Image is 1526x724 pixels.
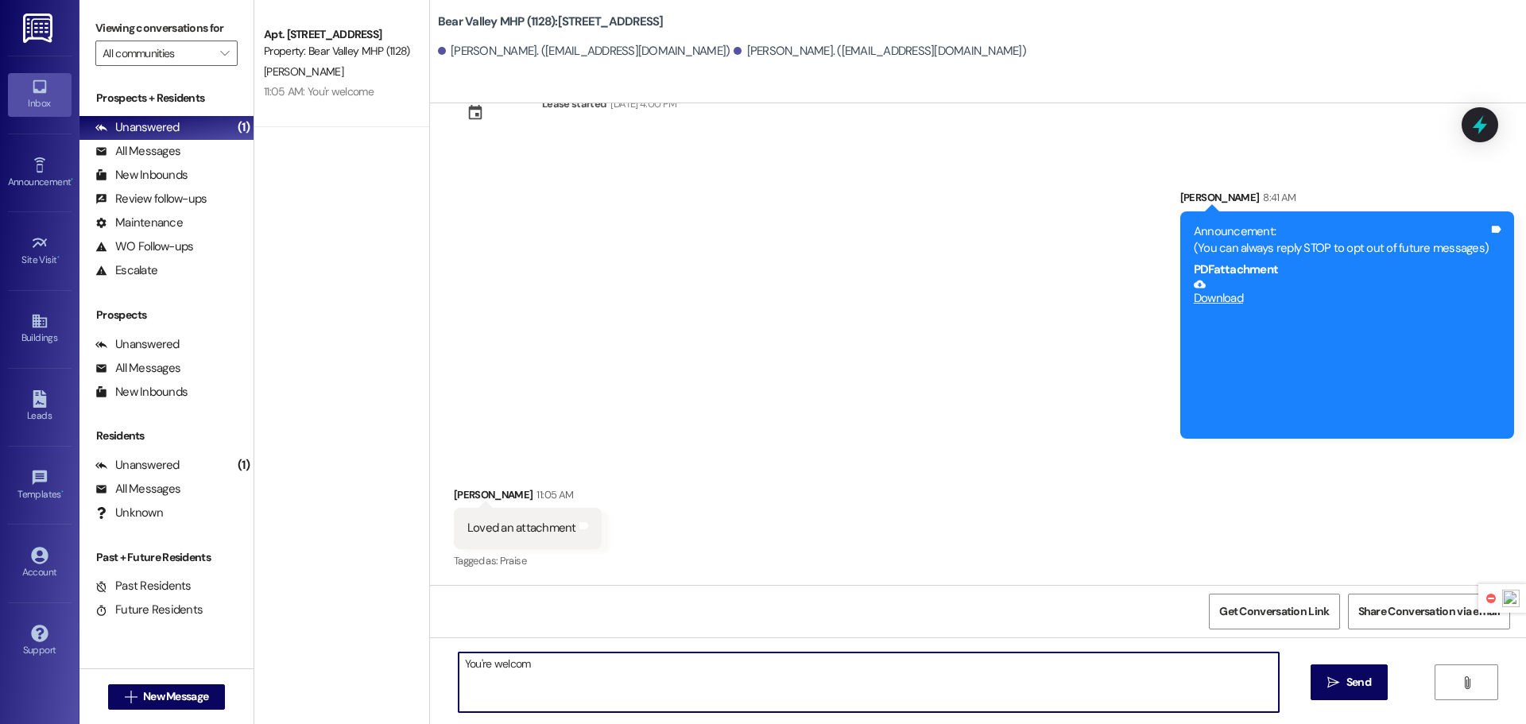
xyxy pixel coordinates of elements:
[1311,664,1388,700] button: Send
[143,688,208,705] span: New Message
[234,115,254,140] div: (1)
[95,602,203,618] div: Future Residents
[95,360,180,377] div: All Messages
[8,385,72,428] a: Leads
[95,238,193,255] div: WO Follow-ups
[1348,594,1510,629] button: Share Conversation via email
[459,652,1279,712] textarea: You're welcom
[1219,603,1329,620] span: Get Conversation Link
[1346,674,1371,691] span: Send
[95,505,163,521] div: Unknown
[95,578,192,594] div: Past Residents
[79,549,254,566] div: Past + Future Residents
[234,453,254,478] div: (1)
[264,26,411,43] div: Apt. [STREET_ADDRESS]
[467,520,576,536] div: Loved an attachment
[454,549,602,572] div: Tagged as:
[533,486,573,503] div: 11:05 AM
[1194,261,1278,277] b: PDF attachment
[542,95,607,112] div: Lease started
[79,307,254,323] div: Prospects
[8,464,72,507] a: Templates •
[8,620,72,663] a: Support
[95,119,180,136] div: Unanswered
[95,16,238,41] label: Viewing conversations for
[95,262,157,279] div: Escalate
[57,252,60,263] span: •
[438,43,730,60] div: [PERSON_NAME]. ([EMAIL_ADDRESS][DOMAIN_NAME])
[61,486,64,498] span: •
[606,95,676,112] div: [DATE] 4:00 PM
[125,691,137,703] i: 
[1461,676,1473,689] i: 
[79,90,254,106] div: Prospects + Residents
[8,230,72,273] a: Site Visit •
[264,43,411,60] div: Property: Bear Valley MHP (1128)
[1327,676,1339,689] i: 
[1358,603,1500,620] span: Share Conversation via email
[438,14,664,30] b: Bear Valley MHP (1128): [STREET_ADDRESS]
[500,554,526,567] span: Praise
[108,684,226,710] button: New Message
[95,336,180,353] div: Unanswered
[79,428,254,444] div: Residents
[1194,308,1432,427] iframe: Download https://res.cloudinary.com/residesk/image/upload/v1756309092/user-uploads/4624-175630909...
[8,542,72,585] a: Account
[1259,189,1296,206] div: 8:41 AM
[95,481,180,498] div: All Messages
[734,43,1026,60] div: [PERSON_NAME]. ([EMAIL_ADDRESS][DOMAIN_NAME])
[454,486,602,509] div: [PERSON_NAME]
[95,384,188,401] div: New Inbounds
[264,64,343,79] span: [PERSON_NAME]
[1194,278,1489,306] a: Download
[95,167,188,184] div: New Inbounds
[220,47,229,60] i: 
[95,457,180,474] div: Unanswered
[264,84,374,99] div: 11:05 AM: You'r welcome
[1194,223,1489,257] div: Announcement: (You can always reply STOP to opt out of future messages)
[1209,594,1339,629] button: Get Conversation Link
[103,41,212,66] input: All communities
[23,14,56,43] img: ResiDesk Logo
[1180,189,1514,211] div: [PERSON_NAME]
[95,215,183,231] div: Maintenance
[95,143,180,160] div: All Messages
[8,308,72,350] a: Buildings
[95,191,207,207] div: Review follow-ups
[71,174,73,185] span: •
[8,73,72,116] a: Inbox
